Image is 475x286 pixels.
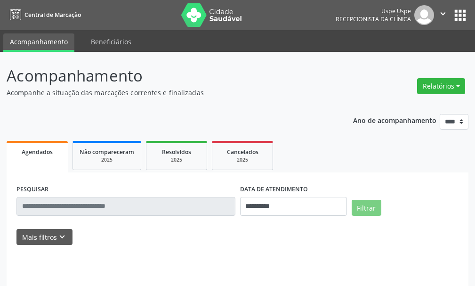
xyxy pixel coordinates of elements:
[80,156,134,163] div: 2025
[162,148,191,156] span: Resolvidos
[352,200,381,216] button: Filtrar
[417,78,465,94] button: Relatórios
[434,5,452,25] button: 
[3,33,74,52] a: Acompanhamento
[80,148,134,156] span: Não compareceram
[24,11,81,19] span: Central de Marcação
[16,182,48,197] label: PESQUISAR
[7,7,81,23] a: Central de Marcação
[438,8,448,19] i: 
[22,148,53,156] span: Agendados
[7,88,330,98] p: Acompanhe a situação das marcações correntes e finalizadas
[452,7,468,24] button: apps
[219,156,266,163] div: 2025
[336,15,411,23] span: Recepcionista da clínica
[227,148,258,156] span: Cancelados
[353,114,436,126] p: Ano de acompanhamento
[7,64,330,88] p: Acompanhamento
[336,7,411,15] div: Uspe Uspe
[84,33,138,50] a: Beneficiários
[57,232,67,242] i: keyboard_arrow_down
[240,182,308,197] label: DATA DE ATENDIMENTO
[16,229,72,245] button: Mais filtroskeyboard_arrow_down
[153,156,200,163] div: 2025
[414,5,434,25] img: img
